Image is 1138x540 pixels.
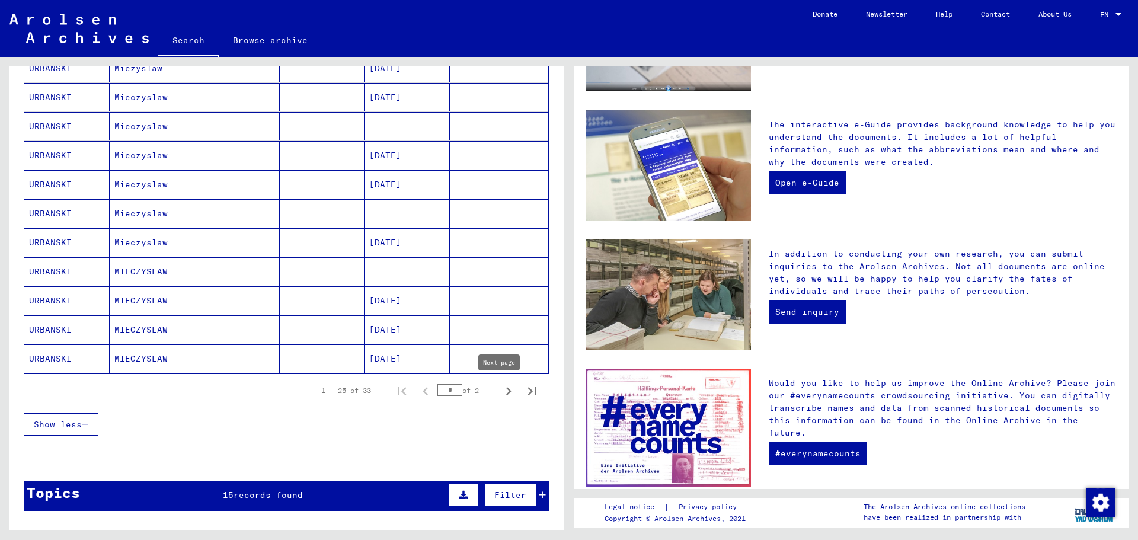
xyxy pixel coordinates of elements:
[110,199,195,228] mat-cell: Mieczyslaw
[390,379,414,402] button: First page
[365,286,450,315] mat-cell: [DATE]
[605,513,751,524] p: Copyright © Arolsen Archives, 2021
[24,83,110,111] mat-cell: URBANSKI
[769,119,1117,168] p: The interactive e-Guide provides background knowledge to help you understand the documents. It in...
[158,26,219,57] a: Search
[365,315,450,344] mat-cell: [DATE]
[223,490,234,500] span: 15
[437,385,497,396] div: of 2
[110,315,195,344] mat-cell: MIECZYSLAW
[24,141,110,170] mat-cell: URBANSKI
[1100,10,1108,19] mat-select-trigger: EN
[321,385,371,396] div: 1 – 25 of 33
[24,54,110,82] mat-cell: URBANSKI
[24,257,110,286] mat-cell: URBANSKI
[365,141,450,170] mat-cell: [DATE]
[497,379,520,402] button: Next page
[24,228,110,257] mat-cell: URBANSKI
[110,83,195,111] mat-cell: Mieczyslaw
[1072,497,1117,527] img: yv_logo.png
[586,239,751,350] img: inquiries.jpg
[24,199,110,228] mat-cell: URBANSKI
[520,379,544,402] button: Last page
[365,54,450,82] mat-cell: [DATE]
[769,377,1117,439] p: Would you like to help us improve the Online Archive? Please join our #everynamecounts crowdsourc...
[24,170,110,199] mat-cell: URBANSKI
[1086,488,1115,517] img: Zustimmung ändern
[9,14,149,43] img: Arolsen_neg.svg
[605,501,664,513] a: Legal notice
[110,257,195,286] mat-cell: MIECZYSLAW
[769,171,846,194] a: Open e-Guide
[365,83,450,111] mat-cell: [DATE]
[24,112,110,140] mat-cell: URBANSKI
[484,484,536,506] button: Filter
[234,490,303,500] span: records found
[219,26,322,55] a: Browse archive
[864,512,1025,523] p: have been realized in partnership with
[24,344,110,373] mat-cell: URBANSKI
[24,413,98,436] button: Show less
[1086,488,1114,516] div: Zustimmung ändern
[110,286,195,315] mat-cell: MIECZYSLAW
[605,501,751,513] div: |
[24,286,110,315] mat-cell: URBANSKI
[586,110,751,221] img: eguide.jpg
[586,369,751,487] img: enc.jpg
[769,300,846,324] a: Send inquiry
[27,482,80,503] div: Topics
[365,170,450,199] mat-cell: [DATE]
[669,501,751,513] a: Privacy policy
[110,344,195,373] mat-cell: MIECZYSLAW
[110,170,195,199] mat-cell: Mieczyslaw
[769,248,1117,298] p: In addition to conducting your own research, you can submit inquiries to the Arolsen Archives. No...
[494,490,526,500] span: Filter
[34,419,82,430] span: Show less
[769,442,867,465] a: #everynamecounts
[110,228,195,257] mat-cell: Mieczyslaw
[110,54,195,82] mat-cell: Miezyslaw
[365,228,450,257] mat-cell: [DATE]
[24,315,110,344] mat-cell: URBANSKI
[365,344,450,373] mat-cell: [DATE]
[864,501,1025,512] p: The Arolsen Archives online collections
[110,112,195,140] mat-cell: Mieczyslaw
[110,141,195,170] mat-cell: Mieczyslaw
[414,379,437,402] button: Previous page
